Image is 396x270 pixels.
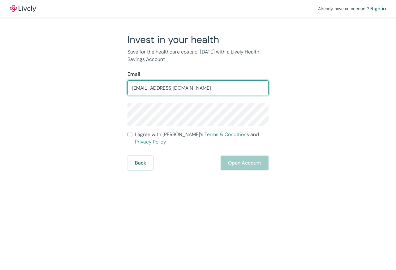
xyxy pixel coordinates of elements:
[127,156,153,170] button: Back
[135,139,166,145] a: Privacy Policy
[10,5,36,12] img: Lively
[10,5,36,12] a: LivelyLively
[135,131,269,146] span: I agree with [PERSON_NAME]’s and
[127,33,269,46] h2: Invest in your health
[127,71,140,78] label: Email
[204,131,249,138] a: Terms & Conditions
[370,5,386,12] a: Sign in
[318,5,386,12] div: Already have an account?
[127,48,269,63] p: Save for the healthcare costs of [DATE] with a Lively Health Savings Account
